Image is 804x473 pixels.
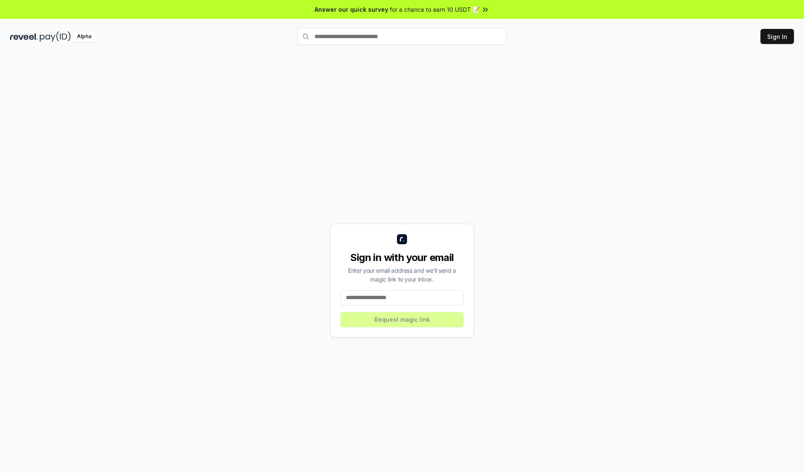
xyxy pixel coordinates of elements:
img: pay_id [40,31,71,42]
div: Enter your email address and we’ll send a magic link to your inbox. [340,266,464,284]
button: Sign In [760,29,794,44]
span: Answer our quick survey [314,5,388,14]
span: for a chance to earn 10 USDT 📝 [390,5,479,14]
img: logo_small [397,234,407,244]
div: Sign in with your email [340,251,464,264]
div: Alpha [72,31,96,42]
img: reveel_dark [10,31,38,42]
